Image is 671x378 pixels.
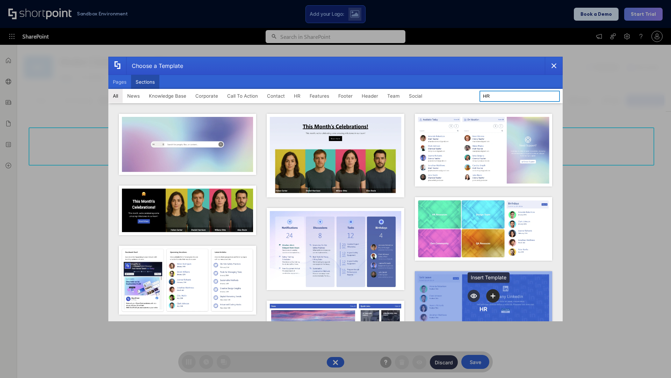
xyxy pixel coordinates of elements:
iframe: Chat Widget [636,344,671,378]
button: Pages [108,75,131,89]
button: Features [305,89,334,103]
div: Choose a Template [126,57,183,75]
input: Search [479,91,560,102]
button: Corporate [191,89,223,103]
button: Footer [334,89,357,103]
div: template selector [108,57,563,321]
button: HR [289,89,305,103]
button: Sections [131,75,159,89]
button: Social [404,89,427,103]
button: Header [357,89,383,103]
button: Contact [262,89,289,103]
button: Knowledge Base [144,89,191,103]
button: All [108,89,123,103]
div: HR [479,306,487,313]
button: News [123,89,144,103]
button: Team [383,89,404,103]
button: Call To Action [223,89,262,103]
